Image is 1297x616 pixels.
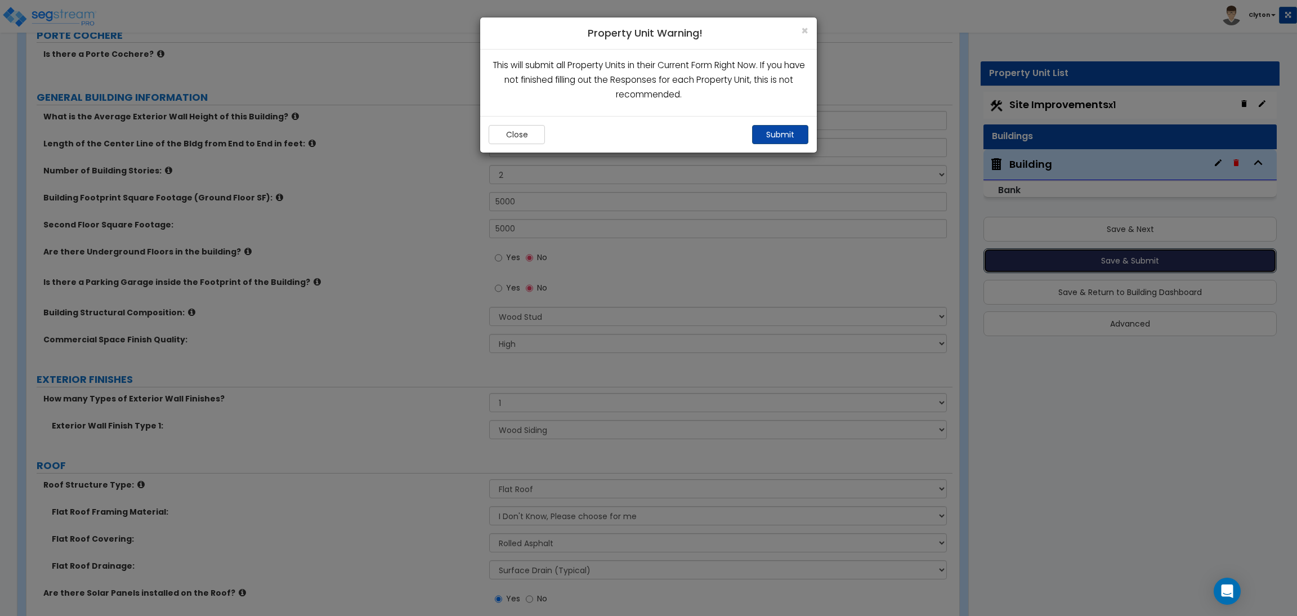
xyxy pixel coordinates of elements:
button: Close [489,125,545,144]
button: Submit [752,125,808,144]
span: × [801,23,808,39]
button: Close [801,25,808,37]
h4: Property Unit Warning! [489,26,808,41]
div: Open Intercom Messenger [1214,578,1241,605]
p: This will submit all Property Units in their Current Form Right Now. If you have not finished fil... [489,58,808,102]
